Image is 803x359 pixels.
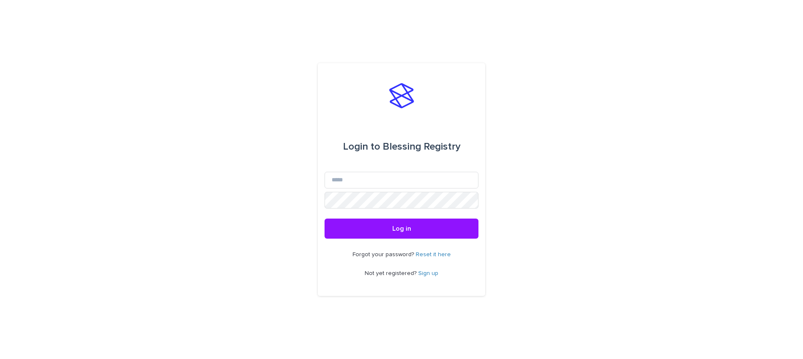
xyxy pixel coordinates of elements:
[389,83,414,108] img: stacker-logo-s-only.png
[416,252,451,257] a: Reset it here
[365,270,418,276] span: Not yet registered?
[343,135,460,158] div: Blessing Registry
[343,142,380,152] span: Login to
[325,219,478,239] button: Log in
[418,270,438,276] a: Sign up
[353,252,416,257] span: Forgot your password?
[392,225,411,232] span: Log in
